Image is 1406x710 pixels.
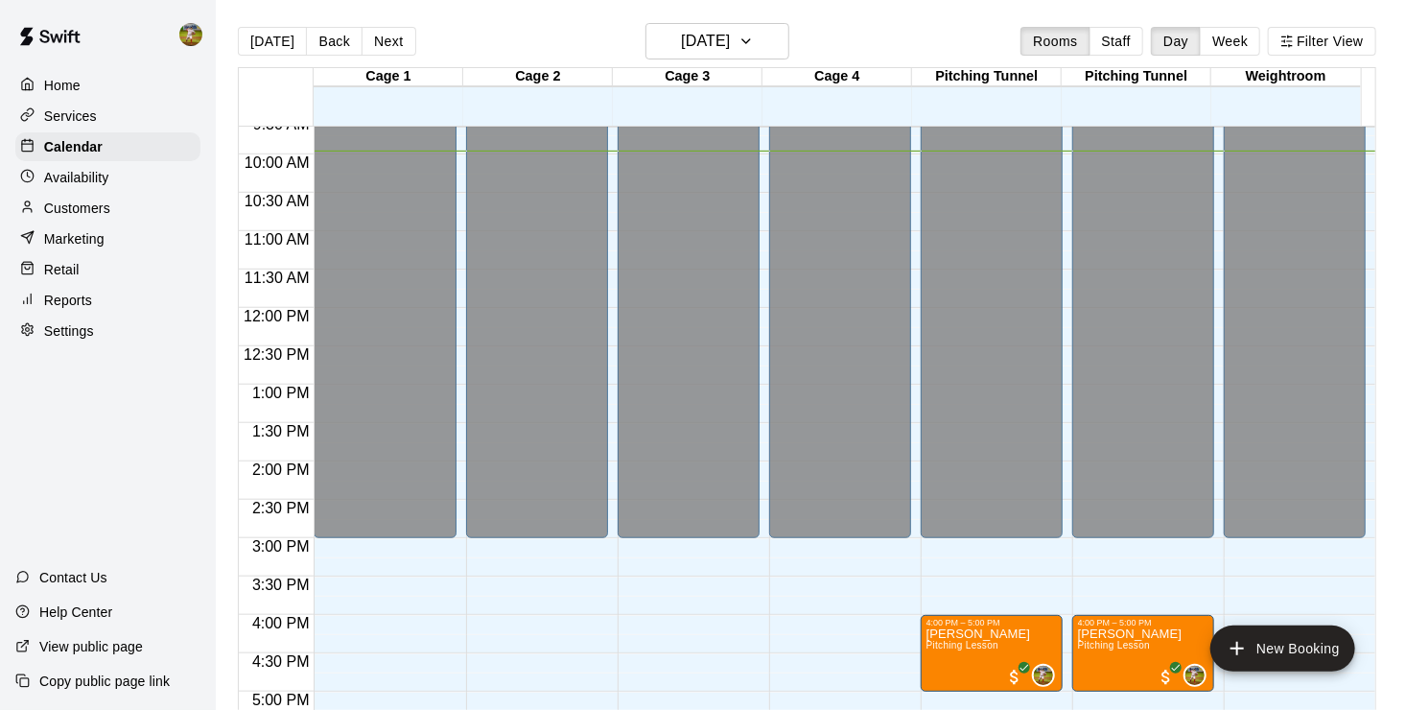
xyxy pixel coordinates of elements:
[247,423,315,439] span: 1:30 PM
[681,28,730,55] h6: [DATE]
[1040,664,1055,687] span: Jhonny Montoya
[926,640,999,651] span: Pitching Lesson
[247,692,315,708] span: 5:00 PM
[1032,664,1055,687] div: Jhonny Montoya
[44,199,110,218] p: Customers
[1183,664,1207,687] div: Jhonny Montoya
[1078,640,1151,651] span: Pitching Lesson
[239,346,314,363] span: 12:30 PM
[1072,615,1214,692] div: 4:00 PM – 5:00 PM: Landon Morales
[1034,666,1053,685] img: Jhonny Montoya
[239,308,314,324] span: 12:00 PM
[15,225,200,253] a: Marketing
[247,500,315,516] span: 2:30 PM
[247,461,315,478] span: 2:00 PM
[238,27,307,56] button: [DATE]
[1005,668,1024,687] span: All customers have paid
[15,163,200,192] a: Availability
[44,76,81,95] p: Home
[176,15,216,54] div: Jhonny Montoya
[44,106,97,126] p: Services
[645,23,789,59] button: [DATE]
[1268,27,1375,56] button: Filter View
[44,168,109,187] p: Availability
[1191,664,1207,687] span: Jhonny Montoya
[44,137,103,156] p: Calendar
[15,255,200,284] a: Retail
[247,538,315,555] span: 3:00 PM
[44,321,94,341] p: Settings
[314,68,463,86] div: Cage 1
[240,154,315,171] span: 10:00 AM
[15,317,200,345] a: Settings
[15,132,200,161] a: Calendar
[15,286,200,315] a: Reports
[15,71,200,100] a: Home
[1210,626,1355,672] button: add
[44,260,80,279] p: Retail
[240,193,315,209] span: 10:30 AM
[613,68,762,86] div: Cage 3
[1090,27,1144,56] button: Staff
[912,68,1062,86] div: Pitching Tunnel
[247,577,315,593] span: 3:30 PM
[240,231,315,248] span: 11:00 AM
[15,102,200,130] a: Services
[1151,27,1201,56] button: Day
[926,618,1057,627] div: 4:00 PM – 5:00 PM
[463,68,613,86] div: Cage 2
[39,568,107,587] p: Contact Us
[39,603,112,622] p: Help Center
[44,291,92,310] p: Reports
[179,23,202,46] img: Jhonny Montoya
[362,27,415,56] button: Next
[39,672,170,691] p: Copy public page link
[1185,666,1205,685] img: Jhonny Montoya
[1020,27,1090,56] button: Rooms
[1062,68,1211,86] div: Pitching Tunnel
[247,615,315,631] span: 4:00 PM
[762,68,912,86] div: Cage 4
[1078,618,1208,627] div: 4:00 PM – 5:00 PM
[15,194,200,223] a: Customers
[247,385,315,401] span: 1:00 PM
[921,615,1063,692] div: 4:00 PM – 5:00 PM: Landon Morales
[1200,27,1260,56] button: Week
[240,270,315,286] span: 11:30 AM
[44,229,105,248] p: Marketing
[1211,68,1361,86] div: Weightroom
[39,637,143,656] p: View public page
[306,27,363,56] button: Back
[247,653,315,670] span: 4:30 PM
[1157,668,1176,687] span: All customers have paid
